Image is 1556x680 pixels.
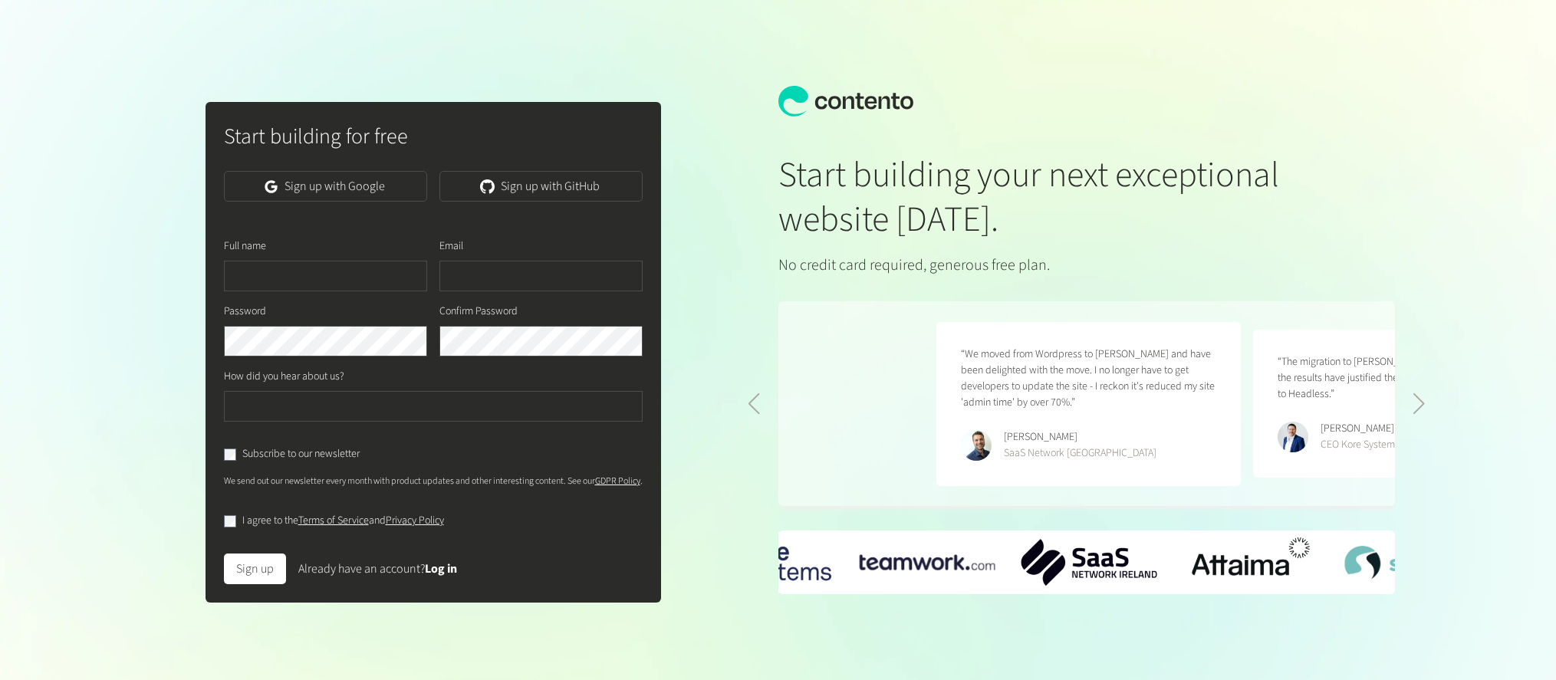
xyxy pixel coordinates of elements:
a: GDPR Policy [595,475,640,488]
div: [PERSON_NAME] [1321,421,1400,437]
img: Attaima-Logo.png [1183,531,1318,594]
a: Log in [425,560,457,577]
div: [PERSON_NAME] [1004,429,1156,445]
div: CEO Kore Systems [1321,437,1400,453]
img: teamwork-logo.png [859,554,995,570]
p: We send out our newsletter every month with product updates and other interesting content. See our . [224,475,643,488]
div: 3 / 6 [1183,531,1318,594]
div: 2 / 6 [1021,539,1156,586]
a: Terms of Service [298,513,369,528]
div: Previous slide [748,393,761,415]
p: “We moved from Wordpress to [PERSON_NAME] and have been delighted with the move. I no longer have... [961,347,1216,411]
label: Email [439,238,463,255]
label: Full name [224,238,266,255]
div: 4 / 6 [1344,546,1480,580]
figure: 4 / 5 [936,322,1241,486]
div: Already have an account? [298,560,457,578]
a: Sign up with Google [224,171,427,202]
a: Sign up with GitHub [439,171,643,202]
label: Password [224,304,266,320]
p: “The migration to [PERSON_NAME] was seamless - the results have justified the decision to replatf... [1278,354,1533,402]
img: Ryan Crowley [1278,422,1308,452]
div: Next slide [1412,393,1425,415]
img: SkillsVista-Logo.png [1344,546,1480,580]
label: How did you hear about us? [224,369,344,385]
label: Confirm Password [439,304,518,320]
h2: Start building for free [224,120,643,153]
div: SaaS Network [GEOGRAPHIC_DATA] [1004,445,1156,462]
img: Phillip Maucher [961,430,992,461]
h1: Start building your next exceptional website [DATE]. [778,153,1294,241]
label: I agree to the and [242,513,444,529]
img: SaaS-Network-Ireland-logo.png [1021,539,1156,586]
p: No credit card required, generous free plan. [778,254,1294,277]
a: Privacy Policy [386,513,444,528]
div: 1 / 6 [859,554,995,570]
button: Sign up [224,554,286,584]
label: Subscribe to our newsletter [242,446,360,462]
